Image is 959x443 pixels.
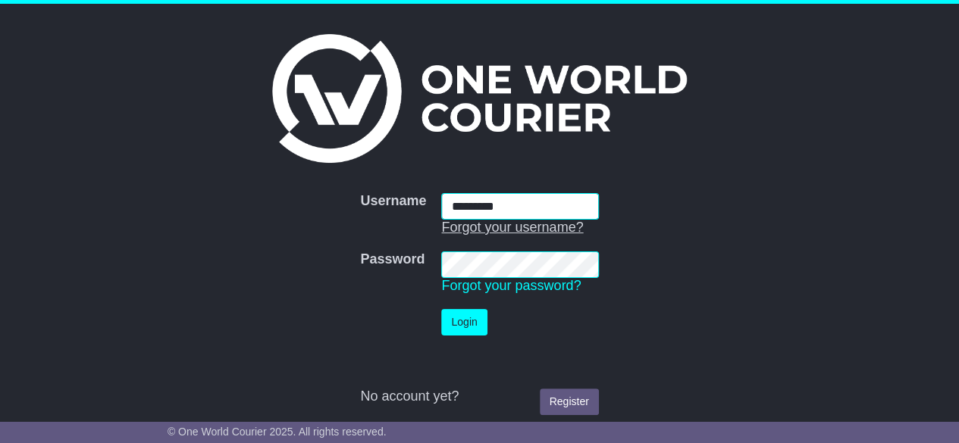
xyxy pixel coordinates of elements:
[360,388,598,405] div: No account yet?
[441,278,581,293] a: Forgot your password?
[441,220,583,235] a: Forgot your username?
[360,193,426,210] label: Username
[540,388,599,415] a: Register
[441,309,487,335] button: Login
[360,251,425,268] label: Password
[168,426,387,438] span: © One World Courier 2025. All rights reserved.
[272,34,686,163] img: One World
